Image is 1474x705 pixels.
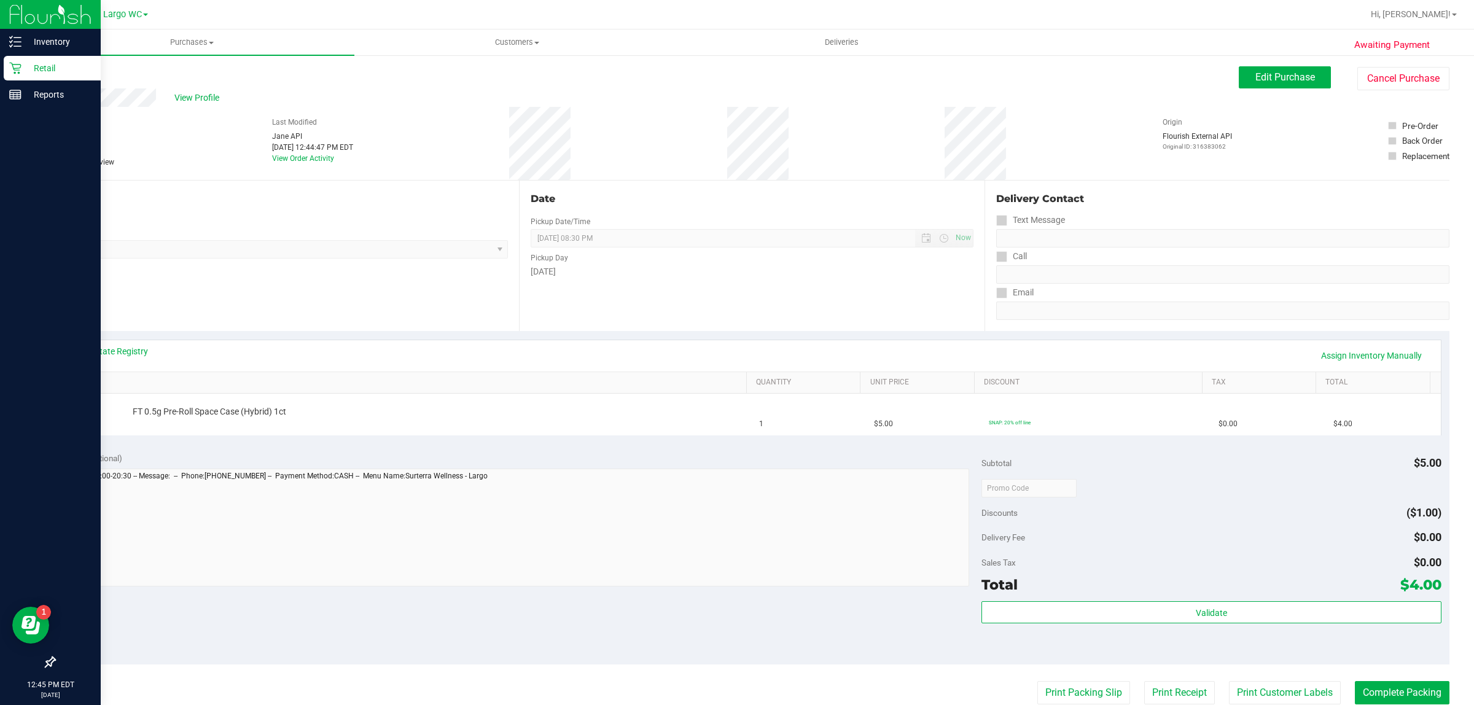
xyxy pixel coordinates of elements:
[354,29,679,55] a: Customers
[981,576,1018,593] span: Total
[1402,150,1449,162] div: Replacement
[9,88,21,101] inline-svg: Reports
[133,406,286,418] span: FT 0.5g Pre-Roll Space Case (Hybrid) 1ct
[12,607,49,644] iframe: Resource center
[1402,134,1443,147] div: Back Order
[36,605,51,620] iframe: Resource center unread badge
[1400,576,1441,593] span: $4.00
[531,252,568,263] label: Pickup Day
[1333,418,1352,430] span: $4.00
[996,247,1027,265] label: Call
[1357,67,1449,90] button: Cancel Purchase
[759,418,763,430] span: 1
[272,142,353,153] div: [DATE] 12:44:47 PM EDT
[1414,531,1441,543] span: $0.00
[21,61,95,76] p: Retail
[174,92,224,104] span: View Profile
[1325,378,1425,388] a: Total
[1212,378,1311,388] a: Tax
[355,37,679,48] span: Customers
[756,378,856,388] a: Quantity
[679,29,1004,55] a: Deliveries
[272,154,334,163] a: View Order Activity
[996,192,1449,206] div: Delivery Contact
[1144,681,1215,704] button: Print Receipt
[29,29,354,55] a: Purchases
[1406,506,1441,519] span: ($1.00)
[981,558,1016,567] span: Sales Tax
[1196,608,1227,618] span: Validate
[870,378,970,388] a: Unit Price
[1239,66,1331,88] button: Edit Purchase
[531,216,590,227] label: Pickup Date/Time
[981,479,1077,497] input: Promo Code
[1163,117,1182,128] label: Origin
[981,502,1018,524] span: Discounts
[531,192,973,206] div: Date
[9,62,21,74] inline-svg: Retail
[531,265,973,278] div: [DATE]
[1414,556,1441,569] span: $0.00
[21,34,95,49] p: Inventory
[989,419,1031,426] span: SNAP: 20% off line
[6,679,95,690] p: 12:45 PM EDT
[984,378,1197,388] a: Discount
[1355,681,1449,704] button: Complete Packing
[1371,9,1451,19] span: Hi, [PERSON_NAME]!
[808,37,875,48] span: Deliveries
[996,284,1034,302] label: Email
[29,37,354,48] span: Purchases
[103,9,142,20] span: Largo WC
[981,532,1025,542] span: Delivery Fee
[74,345,148,357] a: View State Registry
[54,192,508,206] div: Location
[1163,131,1232,151] div: Flourish External API
[996,211,1065,229] label: Text Message
[21,87,95,102] p: Reports
[1414,456,1441,469] span: $5.00
[1255,71,1315,83] span: Edit Purchase
[1163,142,1232,151] p: Original ID: 316383062
[1313,345,1430,366] a: Assign Inventory Manually
[9,36,21,48] inline-svg: Inventory
[996,229,1449,247] input: Format: (999) 999-9999
[1219,418,1238,430] span: $0.00
[981,458,1012,468] span: Subtotal
[1037,681,1130,704] button: Print Packing Slip
[272,131,353,142] div: Jane API
[272,117,317,128] label: Last Modified
[72,378,742,388] a: SKU
[1354,38,1430,52] span: Awaiting Payment
[6,690,95,699] p: [DATE]
[981,601,1441,623] button: Validate
[1402,120,1438,132] div: Pre-Order
[1229,681,1341,704] button: Print Customer Labels
[996,265,1449,284] input: Format: (999) 999-9999
[874,418,893,430] span: $5.00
